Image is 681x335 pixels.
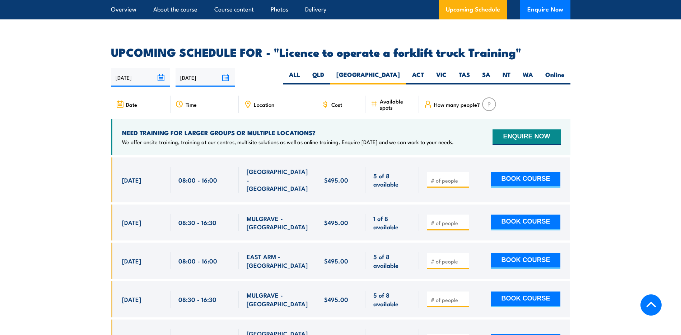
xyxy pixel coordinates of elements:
[517,70,539,84] label: WA
[122,218,141,226] span: [DATE]
[122,295,141,303] span: [DATE]
[491,215,560,230] button: BOOK COURSE
[491,292,560,307] button: BOOK COURSE
[493,129,560,145] button: ENQUIRE NOW
[324,257,348,265] span: $495.00
[324,176,348,184] span: $495.00
[111,47,570,57] h2: UPCOMING SCHEDULE FOR - "Licence to operate a forklift truck Training"
[431,177,467,184] input: # of people
[434,101,480,107] span: How many people?
[539,70,570,84] label: Online
[373,214,411,231] span: 1 of 8 available
[111,68,170,87] input: From date
[406,70,430,84] label: ACT
[178,295,216,303] span: 08:30 - 16:30
[247,167,308,192] span: [GEOGRAPHIC_DATA] - [GEOGRAPHIC_DATA]
[431,296,467,303] input: # of people
[247,252,308,269] span: EAST ARM - [GEOGRAPHIC_DATA]
[491,253,560,269] button: BOOK COURSE
[324,218,348,226] span: $495.00
[491,172,560,188] button: BOOK COURSE
[247,214,308,231] span: MULGRAVE - [GEOGRAPHIC_DATA]
[122,129,454,137] h4: NEED TRAINING FOR LARGER GROUPS OR MULTIPLE LOCATIONS?
[476,70,496,84] label: SA
[496,70,517,84] label: NT
[373,291,411,308] span: 5 of 8 available
[178,176,217,184] span: 08:00 - 16:00
[373,171,411,188] span: 5 of 8 available
[122,176,141,184] span: [DATE]
[247,291,308,308] span: MULGRAVE - [GEOGRAPHIC_DATA]
[186,101,197,107] span: Time
[373,252,411,269] span: 5 of 8 available
[430,70,453,84] label: VIC
[178,218,216,226] span: 08:30 - 16:30
[122,257,141,265] span: [DATE]
[330,70,406,84] label: [GEOGRAPHIC_DATA]
[122,138,454,146] p: We offer onsite training, training at our centres, multisite solutions as well as online training...
[331,101,342,107] span: Cost
[324,295,348,303] span: $495.00
[126,101,137,107] span: Date
[178,257,217,265] span: 08:00 - 16:00
[176,68,235,87] input: To date
[453,70,476,84] label: TAS
[380,98,414,110] span: Available spots
[254,101,274,107] span: Location
[431,258,467,265] input: # of people
[283,70,306,84] label: ALL
[306,70,330,84] label: QLD
[431,219,467,226] input: # of people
